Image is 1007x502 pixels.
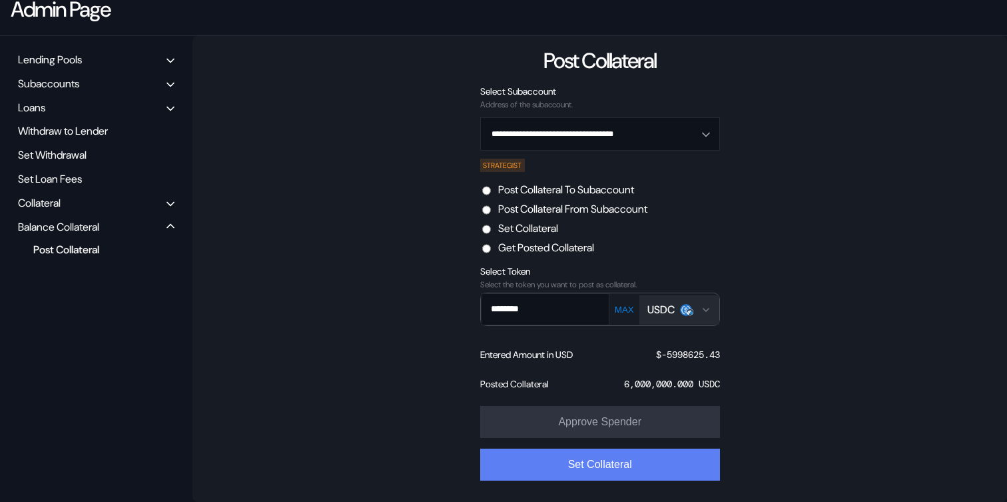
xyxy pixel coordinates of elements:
label: Post Collateral To Subaccount [498,183,634,197]
div: Subaccounts [18,77,79,91]
div: Post Collateral [543,47,656,75]
div: Lending Pools [18,53,82,67]
div: Set Withdrawal [13,145,179,165]
div: Select the token you want to post as collateral. [480,280,720,289]
div: STRATEGIST [480,159,525,172]
div: Entered Amount in USD [480,349,573,361]
label: Get Posted Collateral [498,241,594,255]
div: Withdraw to Lender [13,121,179,141]
button: Approve Spender [480,406,720,438]
img: usdc.png [680,304,692,316]
div: Loans [18,101,45,115]
div: Posted Collateral [480,378,549,390]
button: Set Collateral [480,449,720,481]
div: Select Subaccount [480,85,720,97]
div: Address of the subaccount. [480,100,720,109]
div: Collateral [18,196,61,210]
button: Open menu [480,117,720,151]
div: Set Loan Fees [13,169,179,189]
div: Select Token [480,265,720,277]
div: 6,000,000.000 USDC [624,378,720,390]
div: $ -5998625.43 [656,349,720,361]
label: Set Collateral [498,221,558,235]
button: MAX [611,304,638,315]
img: arbitrum-Dowo5cUs.svg [686,308,694,316]
button: Open menu for selecting token for payment [639,295,719,325]
div: USDC [647,303,675,317]
div: Post Collateral [27,241,157,259]
div: Balance Collateral [18,220,99,234]
label: Post Collateral From Subaccount [498,202,647,216]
